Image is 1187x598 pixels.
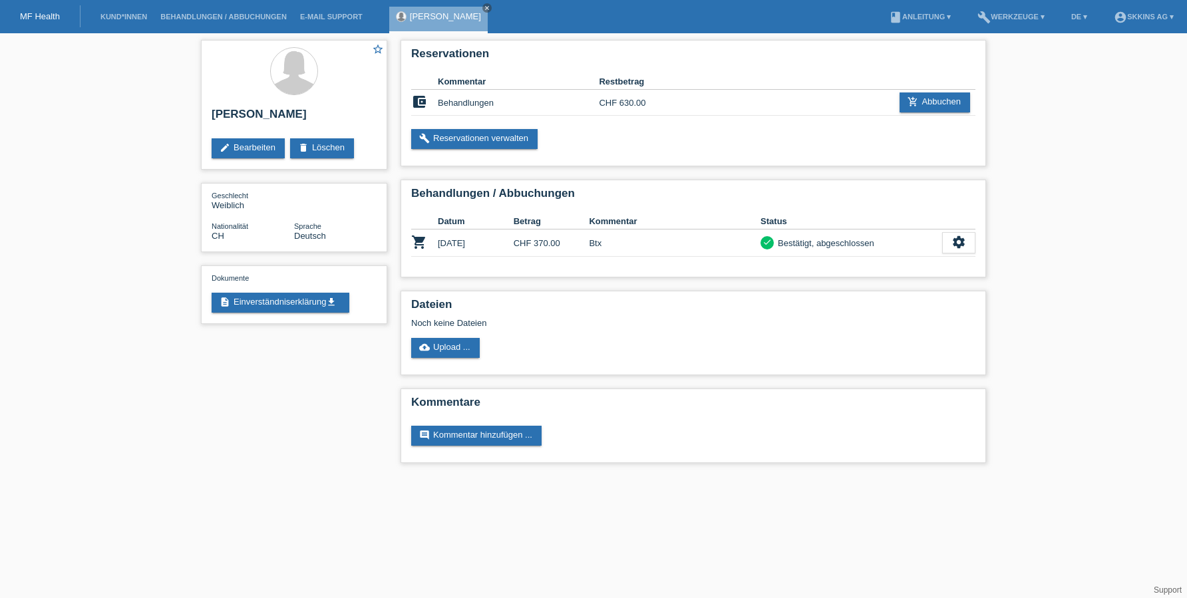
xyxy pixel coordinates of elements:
span: Geschlecht [212,192,248,200]
th: Datum [438,214,514,229]
a: [PERSON_NAME] [410,11,481,21]
th: Restbetrag [599,74,679,90]
i: build [419,133,430,144]
th: Kommentar [438,74,599,90]
a: Support [1154,585,1182,595]
a: buildWerkzeuge ▾ [971,13,1051,21]
i: book [889,11,902,24]
th: Status [761,214,942,229]
a: cloud_uploadUpload ... [411,338,480,358]
a: DE ▾ [1065,13,1094,21]
i: description [220,297,230,307]
i: check [763,237,772,247]
i: delete [298,142,309,153]
span: Sprache [294,222,321,230]
td: Btx [589,229,761,257]
td: Behandlungen [438,90,599,116]
i: edit [220,142,230,153]
h2: Reservationen [411,47,975,67]
i: account_balance_wallet [411,94,427,110]
a: bookAnleitung ▾ [882,13,957,21]
td: CHF 630.00 [599,90,679,116]
span: Dokumente [212,274,249,282]
a: add_shopping_cartAbbuchen [900,92,970,112]
a: account_circleSKKINS AG ▾ [1107,13,1180,21]
th: Betrag [514,214,590,229]
i: build [977,11,991,24]
a: star_border [372,43,384,57]
a: Kund*innen [94,13,154,21]
div: Weiblich [212,190,294,210]
i: POSP00027637 [411,234,427,250]
a: E-Mail Support [293,13,369,21]
td: [DATE] [438,229,514,257]
a: Behandlungen / Abbuchungen [154,13,293,21]
a: editBearbeiten [212,138,285,158]
span: Deutsch [294,231,326,241]
i: close [484,5,490,11]
div: Bestätigt, abgeschlossen [774,236,874,250]
a: MF Health [20,11,60,21]
i: cloud_upload [419,342,430,353]
h2: Behandlungen / Abbuchungen [411,187,975,207]
i: add_shopping_cart [908,96,918,107]
span: Schweiz [212,231,224,241]
td: CHF 370.00 [514,229,590,257]
div: Noch keine Dateien [411,318,818,328]
a: buildReservationen verwalten [411,129,538,149]
a: deleteLöschen [290,138,354,158]
i: comment [419,430,430,440]
h2: Kommentare [411,396,975,416]
a: commentKommentar hinzufügen ... [411,426,542,446]
i: settings [951,235,966,249]
a: close [482,3,492,13]
i: get_app [326,297,337,307]
i: star_border [372,43,384,55]
i: account_circle [1114,11,1127,24]
span: Nationalität [212,222,248,230]
h2: [PERSON_NAME] [212,108,377,128]
a: descriptionEinverständniserklärungget_app [212,293,349,313]
h2: Dateien [411,298,975,318]
th: Kommentar [589,214,761,229]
